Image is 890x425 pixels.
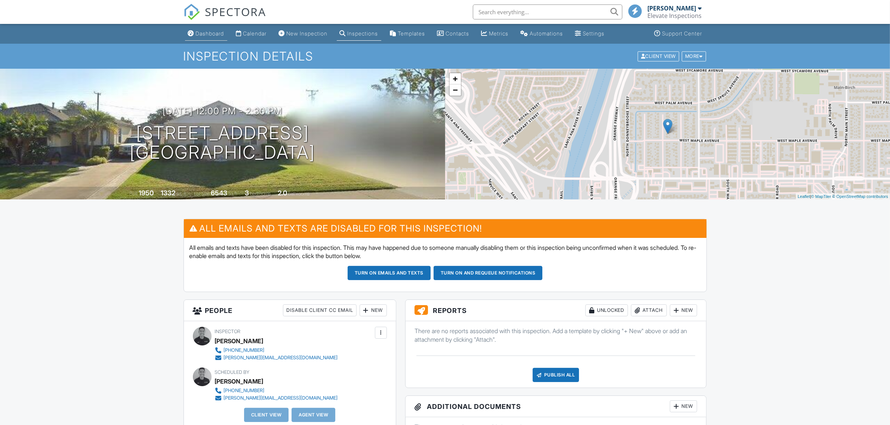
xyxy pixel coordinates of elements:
p: All emails and texts have been disabled for this inspection. This may have happened due to someon... [190,243,701,260]
a: Metrics [478,27,512,41]
a: Client View [637,53,681,59]
span: Built [129,191,138,196]
a: [PHONE_NUMBER] [215,347,338,354]
div: 1332 [161,189,175,197]
h3: Reports [406,300,706,321]
div: Metrics [489,30,509,37]
a: [PERSON_NAME][EMAIL_ADDRESS][DOMAIN_NAME] [215,354,338,362]
div: Calendar [243,30,267,37]
span: Lot Size [194,191,210,196]
div: More [682,51,706,61]
a: Contacts [434,27,472,41]
a: New Inspection [276,27,331,41]
a: Templates [387,27,428,41]
span: bedrooms [250,191,271,196]
div: [PHONE_NUMBER] [224,388,265,394]
div: Elevate Inspections [648,12,702,19]
div: [PHONE_NUMBER] [224,347,265,353]
div: Settings [583,30,605,37]
a: Calendar [233,27,270,41]
a: [PHONE_NUMBER] [215,387,338,394]
h1: Inspection Details [184,50,707,63]
div: Unlocked [585,304,628,316]
p: There are no reports associated with this inspection. Add a template by clicking "+ New" above or... [415,327,697,344]
div: New [670,304,697,316]
a: [PERSON_NAME][EMAIL_ADDRESS][DOMAIN_NAME] [215,394,338,402]
a: Inspections [337,27,381,41]
span: sq.ft. [228,191,238,196]
div: Support Center [662,30,702,37]
div: Templates [398,30,425,37]
a: SPECTORA [184,10,267,26]
h3: People [184,300,396,321]
div: Publish All [533,368,579,382]
div: [PERSON_NAME] [215,376,264,387]
span: Scheduled By [215,369,250,375]
a: Dashboard [185,27,227,41]
div: Disable Client CC Email [283,304,357,316]
div: Attach [631,304,667,316]
button: Turn on emails and texts [348,266,431,280]
h3: [DATE] 12:00 pm - 2:30 pm [163,106,282,116]
h1: [STREET_ADDRESS] [GEOGRAPHIC_DATA] [130,123,315,163]
a: © OpenStreetMap contributors [832,194,888,199]
div: 2.0 [278,189,287,197]
div: Automations [530,30,563,37]
div: Inspections [348,30,378,37]
a: Zoom in [450,73,461,84]
div: 3 [245,189,249,197]
div: [PERSON_NAME] [648,4,696,12]
div: [PERSON_NAME][EMAIL_ADDRESS][DOMAIN_NAME] [224,395,338,401]
img: The Best Home Inspection Software - Spectora [184,4,200,20]
div: Contacts [446,30,469,37]
h3: Additional Documents [406,396,706,417]
div: New [670,400,697,412]
a: Support Center [652,27,705,41]
input: Search everything... [473,4,622,19]
div: New Inspection [287,30,328,37]
div: [PERSON_NAME][EMAIL_ADDRESS][DOMAIN_NAME] [224,355,338,361]
a: © MapTiler [811,194,831,199]
a: Leaflet [798,194,810,199]
div: Client View [638,51,679,61]
span: bathrooms [288,191,310,196]
div: 1950 [139,189,154,197]
a: Settings [572,27,608,41]
a: Zoom out [450,84,461,96]
span: Inspector [215,329,241,334]
div: | [796,193,890,200]
h3: All emails and texts are disabled for this inspection! [184,219,706,238]
button: Turn on and Requeue Notifications [434,266,543,280]
span: SPECTORA [205,4,267,19]
div: [PERSON_NAME] [215,335,264,347]
div: Dashboard [196,30,224,37]
span: sq. ft. [176,191,187,196]
div: New [360,304,387,316]
div: 6543 [211,189,227,197]
a: Automations (Basic) [518,27,566,41]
